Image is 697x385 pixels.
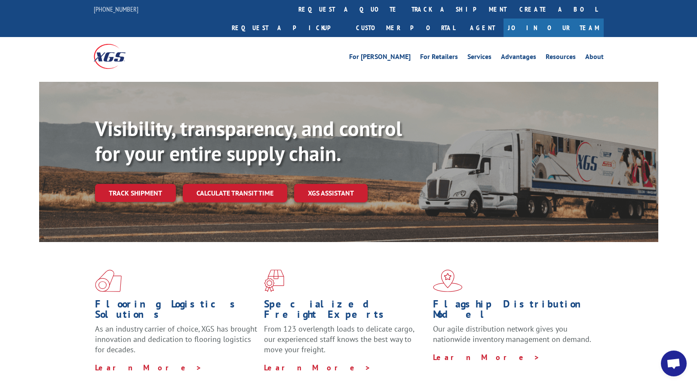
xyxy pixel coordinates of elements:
img: xgs-icon-total-supply-chain-intelligence-red [95,270,122,292]
a: Join Our Team [504,19,604,37]
a: Customer Portal [350,19,461,37]
a: Learn More > [264,363,371,373]
span: As an industry carrier of choice, XGS has brought innovation and dedication to flooring logistics... [95,324,257,354]
img: xgs-icon-flagship-distribution-model-red [433,270,463,292]
h1: Flooring Logistics Solutions [95,299,258,324]
b: Visibility, transparency, and control for your entire supply chain. [95,115,402,167]
a: Calculate transit time [183,184,287,202]
a: About [585,53,604,63]
a: XGS ASSISTANT [294,184,368,202]
span: Our agile distribution network gives you nationwide inventory management on demand. [433,324,591,344]
h1: Flagship Distribution Model [433,299,596,324]
a: For [PERSON_NAME] [349,53,411,63]
p: From 123 overlength loads to delicate cargo, our experienced staff knows the best way to move you... [264,324,427,362]
img: xgs-icon-focused-on-flooring-red [264,270,284,292]
a: Advantages [501,53,536,63]
a: Track shipment [95,184,176,202]
a: Learn More > [95,363,202,373]
a: Request a pickup [225,19,350,37]
h1: Specialized Freight Experts [264,299,427,324]
a: Agent [461,19,504,37]
a: Services [467,53,491,63]
a: For Retailers [420,53,458,63]
div: Open chat [661,351,687,376]
a: [PHONE_NUMBER] [94,5,138,13]
a: Learn More > [433,352,540,362]
a: Resources [546,53,576,63]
